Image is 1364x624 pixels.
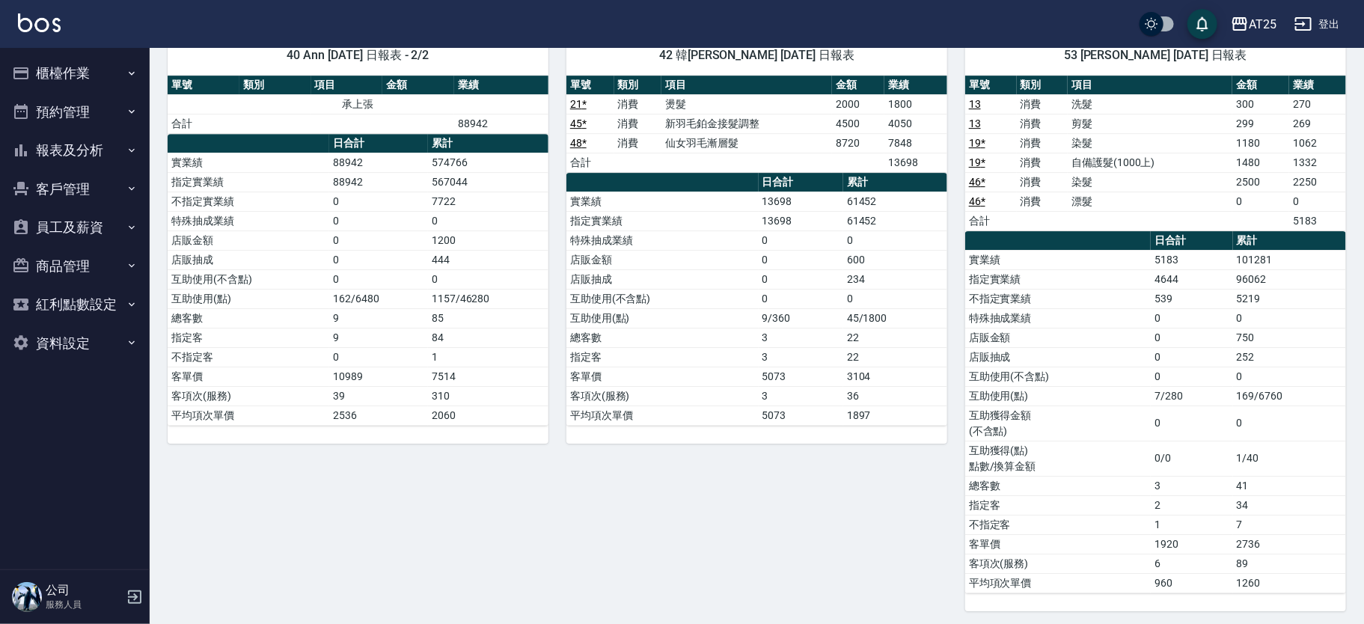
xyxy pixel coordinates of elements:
[1187,9,1217,39] button: save
[884,76,947,95] th: 業績
[566,347,759,367] td: 指定客
[843,347,947,367] td: 22
[428,406,548,425] td: 2060
[1288,10,1346,38] button: 登出
[329,347,428,367] td: 0
[843,211,947,230] td: 61452
[759,406,843,425] td: 5073
[1068,94,1232,114] td: 洗髮
[1232,192,1289,211] td: 0
[1068,76,1232,95] th: 項目
[1151,573,1233,593] td: 960
[168,76,548,134] table: a dense table
[428,289,548,308] td: 1157/46280
[965,476,1151,495] td: 總客數
[759,386,843,406] td: 3
[168,114,239,133] td: 合計
[428,250,548,269] td: 444
[661,76,832,95] th: 項目
[965,308,1151,328] td: 特殊抽成業績
[1233,573,1346,593] td: 1260
[6,54,144,93] button: 櫃檯作業
[168,269,329,289] td: 互助使用(不含點)
[1225,9,1282,40] button: AT25
[843,328,947,347] td: 22
[566,328,759,347] td: 總客數
[168,94,548,114] td: 承上張
[832,94,884,114] td: 2000
[759,308,843,328] td: 9/360
[1068,153,1232,172] td: 自備護髮(1000上)
[382,76,454,95] th: 金額
[12,582,42,612] img: Person
[1151,328,1233,347] td: 0
[6,324,144,363] button: 資料設定
[1017,153,1068,172] td: 消費
[1233,347,1346,367] td: 252
[329,153,428,172] td: 88942
[428,134,548,153] th: 累計
[1289,172,1346,192] td: 2250
[428,386,548,406] td: 310
[1151,386,1233,406] td: 7/280
[1151,554,1233,573] td: 6
[168,134,548,426] table: a dense table
[965,211,1017,230] td: 合計
[6,285,144,324] button: 紅利點數設定
[1233,289,1346,308] td: 5219
[843,386,947,406] td: 36
[329,386,428,406] td: 39
[843,367,947,386] td: 3104
[168,289,329,308] td: 互助使用(點)
[329,134,428,153] th: 日合計
[168,211,329,230] td: 特殊抽成業績
[566,76,947,173] table: a dense table
[1151,406,1233,441] td: 0
[884,94,947,114] td: 1800
[1233,476,1346,495] td: 41
[965,406,1151,441] td: 互助獲得金額 (不含點)
[1232,153,1289,172] td: 1480
[759,250,843,269] td: 0
[614,76,662,95] th: 類別
[832,76,884,95] th: 金額
[1233,515,1346,534] td: 7
[1232,172,1289,192] td: 2500
[1017,76,1068,95] th: 類別
[1233,386,1346,406] td: 169/6760
[614,94,662,114] td: 消費
[168,172,329,192] td: 指定實業績
[1151,250,1233,269] td: 5183
[168,230,329,250] td: 店販金額
[566,230,759,250] td: 特殊抽成業績
[1151,515,1233,534] td: 1
[1249,15,1276,34] div: AT25
[1233,534,1346,554] td: 2736
[759,328,843,347] td: 3
[1289,211,1346,230] td: 5183
[1289,114,1346,133] td: 269
[566,367,759,386] td: 客單價
[428,153,548,172] td: 574766
[1017,114,1068,133] td: 消費
[759,192,843,211] td: 13698
[1233,406,1346,441] td: 0
[965,269,1151,289] td: 指定實業績
[428,269,548,289] td: 0
[168,347,329,367] td: 不指定客
[965,76,1017,95] th: 單號
[1151,367,1233,386] td: 0
[566,308,759,328] td: 互助使用(點)
[329,367,428,386] td: 10989
[1289,133,1346,153] td: 1062
[1068,172,1232,192] td: 染髮
[168,250,329,269] td: 店販抽成
[428,308,548,328] td: 85
[965,441,1151,476] td: 互助獲得(點) 點數/換算金額
[1151,231,1233,251] th: 日合計
[832,114,884,133] td: 4500
[168,406,329,425] td: 平均項次單價
[1233,250,1346,269] td: 101281
[239,76,311,95] th: 類別
[884,114,947,133] td: 4050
